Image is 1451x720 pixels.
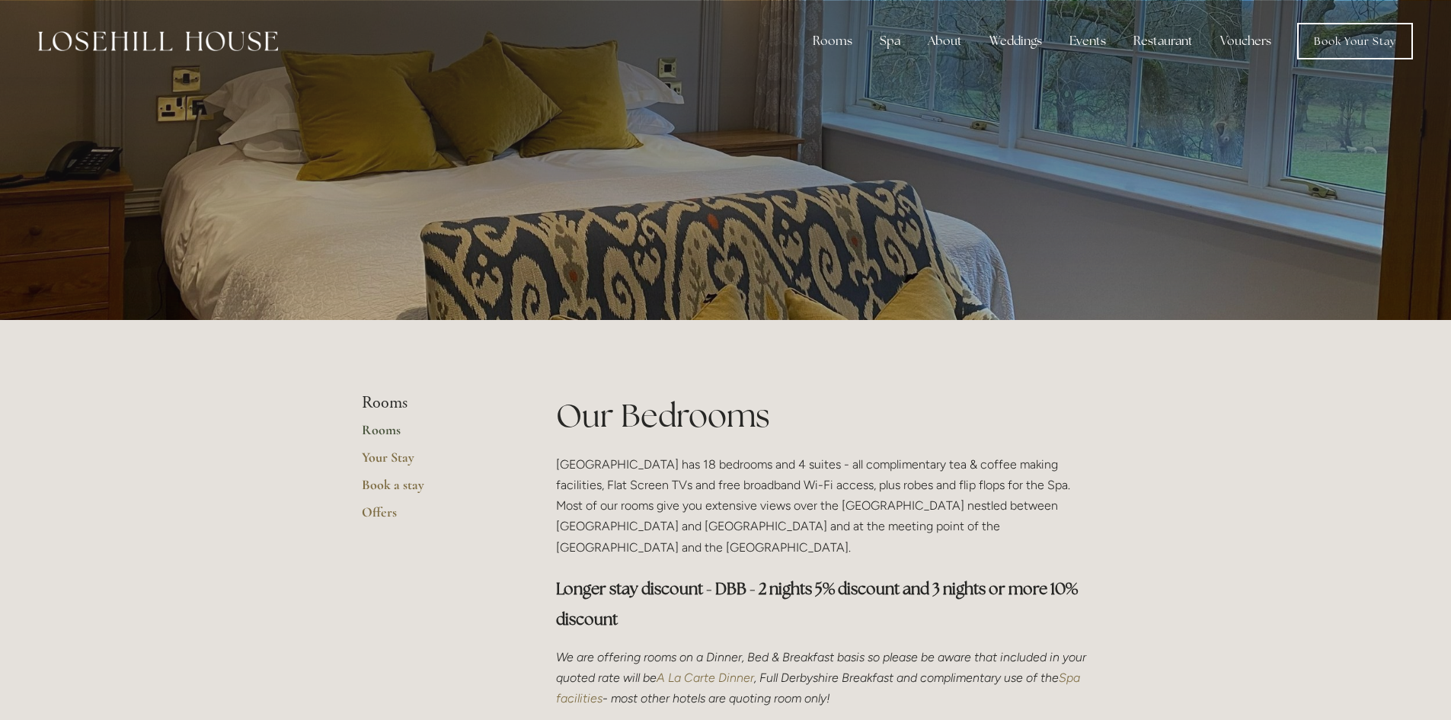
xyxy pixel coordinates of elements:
[754,670,1059,685] em: , Full Derbyshire Breakfast and complimentary use of the
[362,421,507,449] a: Rooms
[602,691,830,706] em: - most other hotels are quoting room only!
[362,449,507,476] a: Your Stay
[556,578,1081,629] strong: Longer stay discount - DBB - 2 nights 5% discount and 3 nights or more 10% discount
[916,26,974,56] div: About
[868,26,912,56] div: Spa
[977,26,1054,56] div: Weddings
[1297,23,1413,59] a: Book Your Stay
[1208,26,1283,56] a: Vouchers
[362,504,507,531] a: Offers
[657,670,754,685] a: A La Carte Dinner
[556,650,1089,685] em: We are offering rooms on a Dinner, Bed & Breakfast basis so please be aware that included in your...
[801,26,865,56] div: Rooms
[38,31,278,51] img: Losehill House
[556,454,1090,558] p: [GEOGRAPHIC_DATA] has 18 bedrooms and 4 suites - all complimentary tea & coffee making facilities...
[1121,26,1205,56] div: Restaurant
[362,393,507,413] li: Rooms
[556,393,1090,438] h1: Our Bedrooms
[1057,26,1118,56] div: Events
[362,476,507,504] a: Book a stay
